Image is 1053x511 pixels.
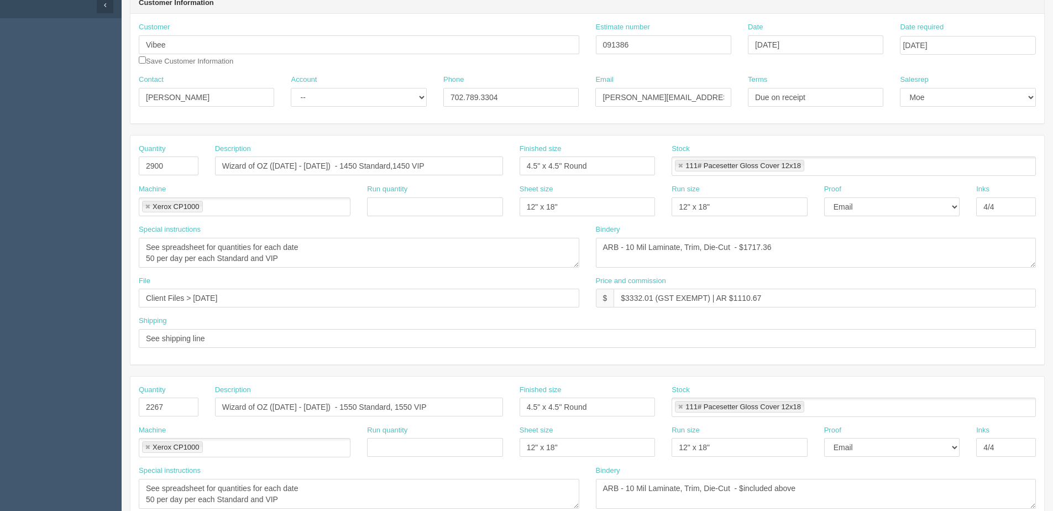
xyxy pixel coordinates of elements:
textarea: ARB - 10 Mil Laminate, Trim, Die-Cut - $included above [596,479,1036,509]
label: Run quantity [367,184,407,195]
input: Enter customer name [139,35,579,54]
div: Xerox CP1000 [153,444,200,451]
label: Finished size [520,385,562,395]
label: Account [291,75,317,85]
label: Terms [748,75,767,85]
div: $ [596,289,614,307]
label: Stock [672,144,690,154]
label: Machine [139,425,166,436]
label: Stock [672,385,690,395]
label: Sheet size [520,184,553,195]
label: Salesrep [900,75,928,85]
label: Special instructions [139,225,201,235]
textarea: ARB - 10 Mil Laminate, Trim, Die-Cut - $1717.36 [596,238,1036,268]
label: Sheet size [520,425,553,436]
div: 111# Pacesetter Gloss Cover 12x18 [685,403,801,410]
div: 111# Pacesetter Gloss Cover 12x18 [685,162,801,169]
label: Inks [976,184,989,195]
label: Phone [443,75,464,85]
label: Special instructions [139,466,201,476]
label: Shipping [139,316,167,326]
label: Proof [824,425,841,436]
div: Xerox CP1000 [153,203,200,210]
label: Description [215,144,251,154]
label: Inks [976,425,989,436]
label: Bindery [596,466,620,476]
label: Proof [824,184,841,195]
div: Save Customer Information [139,22,579,66]
label: Quantity [139,144,165,154]
label: Price and commission [596,276,666,286]
label: Run size [672,425,700,436]
label: Finished size [520,144,562,154]
label: Customer [139,22,170,33]
label: Email [595,75,614,85]
textarea: See spreadsheet for quantities for each date 50 per day per each Standard and VIP [139,479,579,509]
label: Run quantity [367,425,407,436]
label: Estimate number [596,22,650,33]
label: Date required [900,22,944,33]
label: Bindery [596,225,620,235]
label: Date [748,22,763,33]
label: Machine [139,184,166,195]
label: Contact [139,75,164,85]
textarea: See spreadsheet for quantities for each date 50 per day per each Standard and VIP [139,238,579,268]
label: Run size [672,184,700,195]
label: Description [215,385,251,395]
label: Quantity [139,385,165,395]
label: File [139,276,150,286]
